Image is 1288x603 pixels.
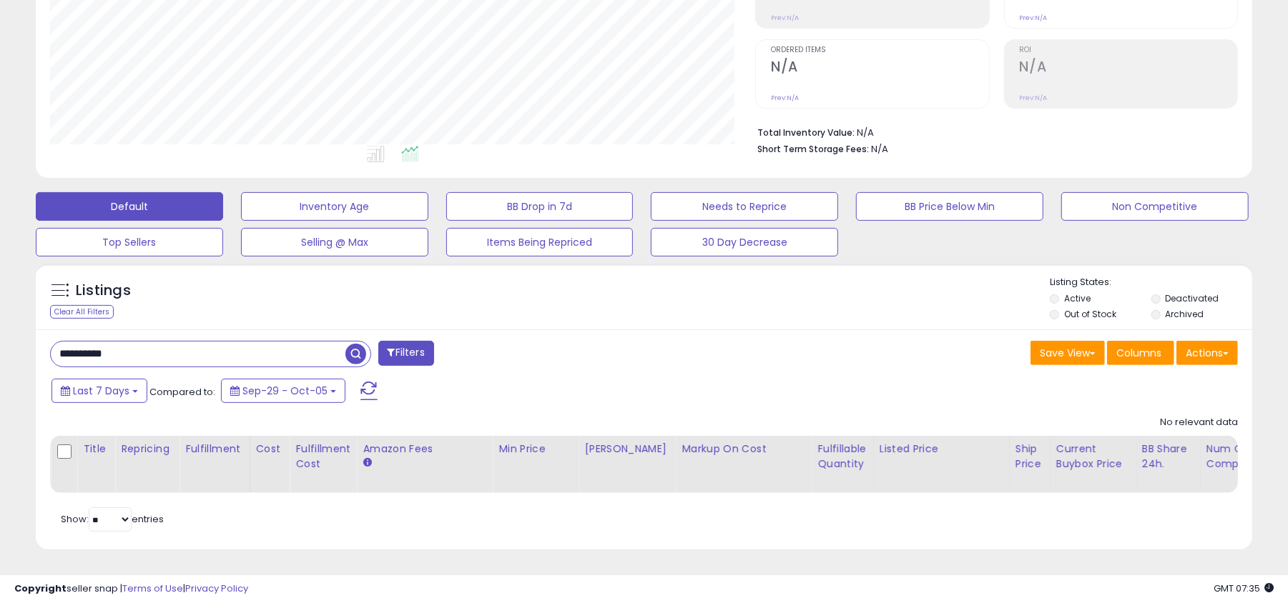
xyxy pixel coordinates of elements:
[1166,308,1204,320] label: Archived
[83,442,109,457] div: Title
[1061,192,1249,221] button: Non Competitive
[221,379,345,403] button: Sep-29 - Oct-05
[771,46,988,54] span: Ordered Items
[14,582,248,596] div: seller snap | |
[584,442,669,457] div: [PERSON_NAME]
[757,143,869,155] b: Short Term Storage Fees:
[51,379,147,403] button: Last 7 Days
[446,192,634,221] button: BB Drop in 7d
[14,582,67,595] strong: Copyright
[241,228,428,256] button: Selling @ Max
[1050,276,1252,289] p: Listing States:
[50,305,114,319] div: Clear All Filters
[295,442,350,472] div: Fulfillment Cost
[1116,346,1161,360] span: Columns
[771,59,988,78] h2: N/A
[378,341,434,366] button: Filters
[880,442,1003,457] div: Listed Price
[1166,292,1219,304] label: Deactivated
[1176,341,1238,365] button: Actions
[241,192,428,221] button: Inventory Age
[36,228,223,256] button: Top Sellers
[498,442,572,457] div: Min Price
[1160,416,1238,429] div: No relevant data
[757,123,1227,140] li: N/A
[122,582,183,595] a: Terms of Use
[1064,292,1091,304] label: Active
[256,442,284,457] div: Cost
[1056,442,1130,472] div: Current Buybox Price
[36,192,223,221] button: Default
[446,228,634,256] button: Items Being Repriced
[1142,442,1194,472] div: BB Share 24h.
[682,442,805,457] div: Markup on Cost
[1214,582,1274,595] span: 2025-10-13 07:35 GMT
[1206,442,1259,472] div: Num of Comp.
[1031,341,1105,365] button: Save View
[73,384,129,398] span: Last 7 Days
[185,442,243,457] div: Fulfillment
[817,442,867,472] div: Fulfillable Quantity
[856,192,1043,221] button: BB Price Below Min
[1020,59,1237,78] h2: N/A
[149,385,215,399] span: Compared to:
[771,94,799,102] small: Prev: N/A
[363,457,371,469] small: Amazon Fees.
[651,228,838,256] button: 30 Day Decrease
[676,436,812,493] th: The percentage added to the cost of goods (COGS) that forms the calculator for Min & Max prices.
[771,14,799,22] small: Prev: N/A
[651,192,838,221] button: Needs to Reprice
[121,442,173,457] div: Repricing
[1020,14,1048,22] small: Prev: N/A
[185,582,248,595] a: Privacy Policy
[76,281,131,301] h5: Listings
[1016,442,1044,472] div: Ship Price
[1064,308,1116,320] label: Out of Stock
[1107,341,1174,365] button: Columns
[871,142,888,156] span: N/A
[1020,46,1237,54] span: ROI
[757,126,855,139] b: Total Inventory Value:
[363,442,486,457] div: Amazon Fees
[1020,94,1048,102] small: Prev: N/A
[242,384,328,398] span: Sep-29 - Oct-05
[61,512,164,526] span: Show: entries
